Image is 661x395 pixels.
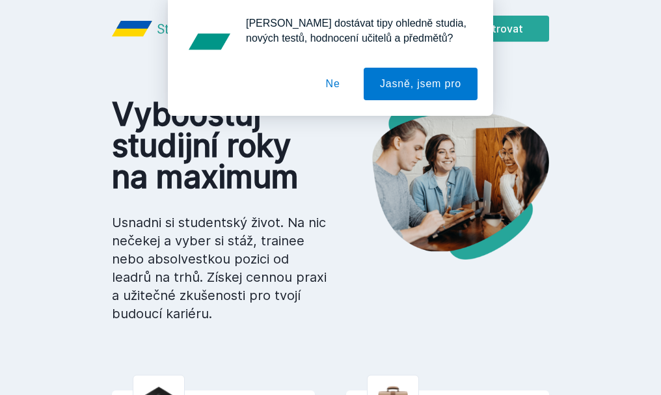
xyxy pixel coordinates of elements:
p: Usnadni si studentský život. Na nic nečekej a vyber si stáž, trainee nebo absolvestkou pozici od ... [112,213,330,323]
h1: Vyboostuj studijní roky na maximum [112,99,330,193]
button: Ne [310,68,357,100]
img: hero.png [330,99,549,260]
div: [PERSON_NAME] dostávat tipy ohledně studia, nových testů, hodnocení učitelů a předmětů? [236,16,478,46]
img: notification icon [183,16,236,68]
button: Jasně, jsem pro [364,68,478,100]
